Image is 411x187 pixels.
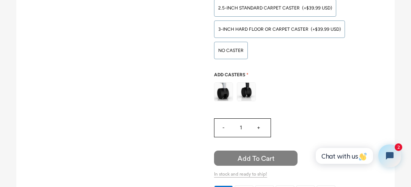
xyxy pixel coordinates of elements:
img: https://apo-admin.mageworx.com/front/img/chairorama.myshopify.com/31d0d775b39576588939cdbf53a0ccb... [237,83,255,101]
span: In stock and ready to ship! [214,171,267,178]
button: Add to Cart [214,151,298,166]
span: (+$39.99 USD) [302,6,332,10]
input: + [249,119,268,137]
span: 2.5-inch Standard Carpet Caster [218,5,300,11]
input: - [214,119,233,137]
span: 3-inch Hard Floor or Carpet Caster [218,27,309,32]
iframe: Tidio Chat [307,138,408,174]
span: No caster [218,48,244,53]
span: Add Casters [214,72,245,77]
span: (+$39.99 USD) [311,27,341,31]
img: https://apo-admin.mageworx.com/front/img/chairorama.myshopify.com/3ce8324a12df2187609b09bd6a28e22... [214,83,233,101]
